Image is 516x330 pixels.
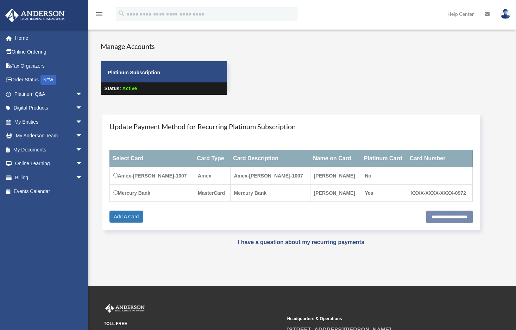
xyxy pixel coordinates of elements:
[118,10,125,17] i: search
[5,73,93,87] a: Order StatusNEW
[361,150,407,167] th: Platinum Card
[238,239,364,245] a: I have a question about my recurring payments
[76,129,90,143] span: arrow_drop_down
[101,41,227,51] h4: Manage Accounts
[76,101,90,116] span: arrow_drop_down
[95,12,103,18] a: menu
[500,9,511,19] img: User Pic
[310,167,361,185] td: [PERSON_NAME]
[5,143,93,157] a: My Documentsarrow_drop_down
[230,185,310,202] td: Mercury Bank
[5,115,93,129] a: My Entitiesarrow_drop_down
[104,320,282,328] small: TOLL FREE
[5,87,93,101] a: Platinum Q&Aarrow_drop_down
[108,70,161,75] strong: Platinum Subscription
[310,185,361,202] td: [PERSON_NAME]
[76,87,90,101] span: arrow_drop_down
[194,150,231,167] th: Card Type
[5,31,93,45] a: Home
[5,185,93,199] a: Events Calendar
[76,115,90,129] span: arrow_drop_down
[230,167,310,185] td: Amex-[PERSON_NAME]-1007
[95,10,103,18] i: menu
[194,167,231,185] td: Amex
[109,211,144,223] a: Add A Card
[122,86,137,91] span: Active
[407,185,472,202] td: XXXX-XXXX-XXXX-0972
[76,170,90,185] span: arrow_drop_down
[109,167,194,185] td: Amex-[PERSON_NAME]-1007
[76,157,90,171] span: arrow_drop_down
[105,86,121,91] strong: Status:
[109,150,194,167] th: Select Card
[361,185,407,202] td: Yes
[407,150,472,167] th: Card Number
[310,150,361,167] th: Name on Card
[109,122,473,131] h4: Update Payment Method for Recurring Platinum Subscription
[5,157,93,171] a: Online Learningarrow_drop_down
[5,45,93,59] a: Online Ordering
[3,8,67,22] img: Anderson Advisors Platinum Portal
[194,185,231,202] td: MasterCard
[287,315,466,323] small: Headquarters & Operations
[5,101,93,115] a: Digital Productsarrow_drop_down
[76,143,90,157] span: arrow_drop_down
[5,59,93,73] a: Tax Organizers
[104,304,146,313] img: Anderson Advisors Platinum Portal
[5,129,93,143] a: My Anderson Teamarrow_drop_down
[361,167,407,185] td: No
[230,150,310,167] th: Card Description
[5,170,93,185] a: Billingarrow_drop_down
[40,75,56,85] div: NEW
[109,185,194,202] td: Mercury Bank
